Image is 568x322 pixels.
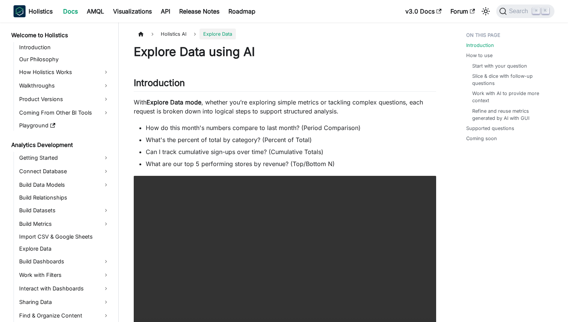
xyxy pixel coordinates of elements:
[134,98,436,116] p: With , whether you’re exploring simple metrics or tackling complex questions, each request is bro...
[134,77,436,92] h2: Introduction
[175,5,224,17] a: Release Notes
[472,73,547,87] a: Slice & dice with follow-up questions
[147,98,201,106] strong: Explore Data mode
[6,23,119,322] nav: Docs sidebar
[466,42,494,49] a: Introduction
[17,255,112,268] a: Build Dashboards
[446,5,479,17] a: Forum
[17,283,112,295] a: Interact with Dashboards
[157,29,190,39] span: Holistics AI
[14,5,26,17] img: Holistics
[17,179,112,191] a: Build Data Models
[17,93,112,105] a: Product Versions
[401,5,446,17] a: v3.0 Docs
[17,120,112,131] a: Playground
[466,52,492,59] a: How to use
[9,140,112,150] a: Analytics Development
[109,5,156,17] a: Visualizations
[17,107,112,119] a: Coming From Other BI Tools
[146,147,436,156] li: Can I track cumulative sign-ups over time? (Cumulative Totals)
[17,269,112,281] a: Work with Filters
[17,152,112,164] a: Getting Started
[17,66,112,78] a: How Holistics Works
[17,310,112,322] a: Find & Organize Content
[156,5,175,17] a: API
[134,44,436,59] h1: Explore Data using AI
[82,5,109,17] a: AMQL
[224,5,260,17] a: Roadmap
[472,62,527,70] a: Start with your question
[146,135,436,144] li: What's the percent of total by category? (Percent of Total)
[9,30,112,41] a: Welcome to Holistics
[29,7,53,16] b: Holistics
[17,218,112,230] a: Build Metrics
[17,192,112,203] a: Build Relationships
[199,29,236,39] span: Explore Data
[17,231,112,242] a: Import CSV & Google Sheets
[17,243,112,254] a: Explore Data
[17,80,112,92] a: Walkthroughs
[507,8,533,15] span: Search
[17,42,112,53] a: Introduction
[17,54,112,65] a: Our Philosophy
[466,125,514,132] a: Supported questions
[532,8,540,14] kbd: ⌘
[59,5,82,17] a: Docs
[146,159,436,168] li: What are our top 5 performing stores by revenue? (Top/Bottom N)
[17,165,112,177] a: Connect Database
[472,90,547,104] a: Work with AI to provide more context
[480,5,492,17] button: Switch between dark and light mode (currently light mode)
[146,123,436,132] li: How do this month's numbers compare to last month? (Period Comparison)
[134,29,436,39] nav: Breadcrumbs
[472,107,547,122] a: Refine and reuse metrics generated by AI with GUI
[134,29,148,39] a: Home page
[17,204,112,216] a: Build Datasets
[17,296,112,308] a: Sharing Data
[14,5,53,17] a: HolisticsHolistics
[542,8,549,14] kbd: K
[496,5,554,18] button: Search (Command+K)
[466,135,497,142] a: Coming soon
